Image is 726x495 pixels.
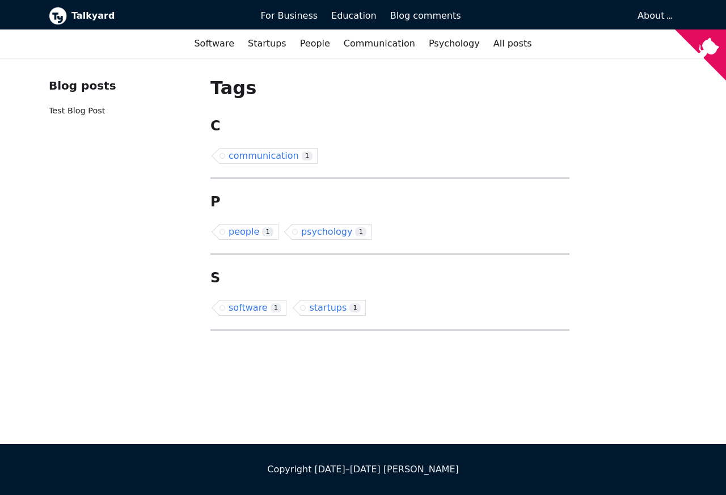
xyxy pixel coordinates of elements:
[292,224,372,240] a: psychology1
[49,77,192,127] nav: Blog recent posts navigation
[262,227,273,237] span: 1
[638,10,670,21] a: About
[220,300,286,316] a: software1
[271,303,282,313] span: 1
[71,9,244,23] b: Talkyard
[422,34,487,53] a: Psychology
[293,34,337,53] a: People
[337,34,422,53] a: Communication
[390,10,461,21] span: Blog comments
[49,106,105,115] a: Test Blog Post
[220,148,318,164] a: communication1
[49,77,192,95] div: Blog posts
[49,462,677,477] div: Copyright [DATE]–[DATE] [PERSON_NAME]
[487,34,539,53] a: All posts
[324,6,383,26] a: Education
[349,303,361,313] span: 1
[220,224,278,240] a: people1
[302,151,313,161] span: 1
[254,6,324,26] a: For Business
[187,34,241,53] a: Software
[241,34,293,53] a: Startups
[49,7,67,25] img: Talkyard logo
[210,117,569,134] h2: C
[300,300,366,316] a: startups1
[210,77,569,99] h1: Tags
[210,269,569,286] h2: S
[49,7,244,25] a: Talkyard logoTalkyard
[260,10,318,21] span: For Business
[210,193,569,210] h2: P
[331,10,377,21] span: Education
[383,6,468,26] a: Blog comments
[355,227,366,237] span: 1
